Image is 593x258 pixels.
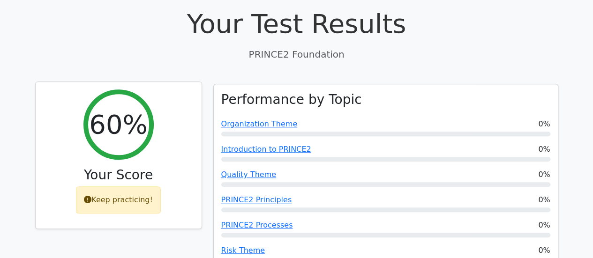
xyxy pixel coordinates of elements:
span: 0% [538,118,550,130]
span: 0% [538,220,550,231]
span: 0% [538,245,550,256]
h1: Your Test Results [35,8,558,39]
span: 0% [538,169,550,180]
a: Quality Theme [221,170,276,179]
a: PRINCE2 Principles [221,195,292,204]
span: 0% [538,144,550,155]
a: Introduction to PRINCE2 [221,145,311,154]
span: 0% [538,194,550,206]
a: Organization Theme [221,119,298,128]
a: PRINCE2 Processes [221,221,293,229]
h2: 60% [89,109,147,140]
div: Keep practicing! [76,186,161,214]
h3: Your Score [43,167,194,183]
a: Risk Theme [221,246,265,255]
h3: Performance by Topic [221,92,362,108]
p: PRINCE2 Foundation [35,47,558,61]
